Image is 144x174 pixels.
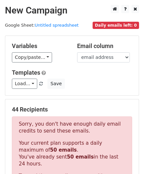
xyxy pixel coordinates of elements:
iframe: Chat Widget [111,142,144,174]
small: Google Sheet: [5,23,79,28]
h5: Email column [77,42,132,50]
strong: 50 emails [50,147,77,153]
a: Templates [12,69,40,76]
strong: 50 emails [67,154,94,160]
a: Copy/paste... [12,52,52,62]
p: Your current plan supports a daily maximum of . You've already sent in the last 24 hours. [19,140,125,167]
a: Untitled spreadsheet [35,23,78,28]
h5: Variables [12,42,67,50]
a: Load... [12,79,37,89]
h5: 44 Recipients [12,106,132,113]
a: Daily emails left: 0 [93,23,139,28]
button: Save [47,79,65,89]
span: Daily emails left: 0 [93,22,139,29]
h2: New Campaign [5,5,139,16]
p: Sorry, you don't have enough daily email credits to send these emails. [19,121,125,135]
